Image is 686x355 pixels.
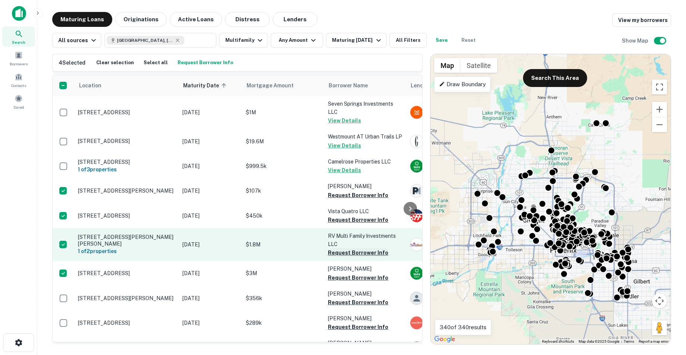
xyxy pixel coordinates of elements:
[52,12,112,27] button: Maturing Loans
[12,39,25,45] span: Search
[329,81,368,90] span: Borrower Name
[652,80,667,94] button: Toggle fullscreen view
[182,108,238,116] p: [DATE]
[179,75,242,96] th: Maturity Date
[389,33,427,48] button: All Filters
[78,165,175,174] h6: 1 of 3 properties
[115,12,167,27] button: Originations
[94,57,136,68] button: Clear selection
[328,248,388,257] button: Request Borrower Info
[59,59,85,67] h6: 4 Selected
[13,104,24,110] span: Saved
[328,158,402,166] p: Camelrose Properties LLC
[328,265,402,273] p: [PERSON_NAME]
[246,137,320,146] p: $19.6M
[457,33,480,48] button: Reset
[246,294,320,302] p: $356k
[182,162,238,170] p: [DATE]
[328,116,361,125] button: View Details
[328,191,388,200] button: Request Borrower Info
[176,57,235,68] button: Request Borrower Info
[328,207,402,215] p: Vista Quatro LLC
[271,33,323,48] button: Any Amount
[2,48,35,68] a: Borrowers
[182,319,238,327] p: [DATE]
[328,298,388,307] button: Request Borrower Info
[2,91,35,112] div: Saved
[182,187,238,195] p: [DATE]
[246,269,320,277] p: $3M
[326,33,386,48] button: Maturing [DATE]
[328,166,361,175] button: View Details
[79,81,101,90] span: Location
[246,212,320,220] p: $450k
[328,273,388,282] button: Request Borrower Info
[432,334,457,344] img: Google
[523,69,587,87] button: Search This Area
[328,232,402,248] p: RV Multi Family Investments LLC
[652,102,667,117] button: Zoom in
[440,323,486,332] p: 340 of 340 results
[432,334,457,344] a: Open this area in Google Maps (opens a new window)
[328,182,402,190] p: [PERSON_NAME]
[434,58,460,73] button: Show street map
[624,339,634,343] a: Terms (opens in new tab)
[170,12,222,27] button: Active Loans
[328,133,402,141] p: Westmount AT Urban Trails LP
[117,37,173,44] span: [GEOGRAPHIC_DATA], [GEOGRAPHIC_DATA], [GEOGRAPHIC_DATA]
[246,240,320,249] p: $1.8M
[2,70,35,90] a: Contacts
[74,75,179,96] th: Location
[12,6,26,21] img: capitalize-icon.png
[328,100,402,116] p: Seven Springs Investments LLC
[246,108,320,116] p: $1M
[78,187,175,194] p: [STREET_ADDRESS][PERSON_NAME]
[246,319,320,327] p: $289k
[242,75,324,96] th: Mortgage Amount
[612,13,671,27] a: View my borrowers
[649,295,686,331] iframe: Chat Widget
[542,339,574,344] button: Keyboard shortcuts
[219,33,268,48] button: Multifamily
[328,141,361,150] button: View Details
[78,234,175,247] p: [STREET_ADDRESS][PERSON_NAME][PERSON_NAME]
[11,82,26,88] span: Contacts
[183,81,229,90] span: Maturity Date
[652,117,667,132] button: Zoom out
[460,58,497,73] button: Show satellite imagery
[78,295,175,302] p: [STREET_ADDRESS][PERSON_NAME]
[142,57,170,68] button: Select all
[182,269,238,277] p: [DATE]
[225,12,270,27] button: Distress
[78,270,175,277] p: [STREET_ADDRESS]
[78,138,175,144] p: [STREET_ADDRESS]
[10,61,28,67] span: Borrowers
[78,320,175,326] p: [STREET_ADDRESS]
[182,212,238,220] p: [DATE]
[652,293,667,308] button: Map camera controls
[182,294,238,302] p: [DATE]
[52,33,101,48] button: All sources
[430,33,454,48] button: Save your search to get updates of matches that match your search criteria.
[328,314,402,323] p: [PERSON_NAME]
[2,27,35,47] a: Search
[622,37,649,45] h6: Show Map
[182,137,238,146] p: [DATE]
[439,80,486,89] p: Draw Boundary
[58,36,98,45] div: All sources
[247,81,303,90] span: Mortgage Amount
[78,247,175,255] h6: 1 of 2 properties
[246,162,320,170] p: $999.5k
[246,187,320,195] p: $107k
[328,339,402,347] p: [PERSON_NAME]
[328,290,402,298] p: [PERSON_NAME]
[579,339,619,343] span: Map data ©2025 Google
[411,81,429,90] span: Lender
[328,215,388,224] button: Request Borrower Info
[78,159,175,165] p: [STREET_ADDRESS]
[324,75,406,96] th: Borrower Name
